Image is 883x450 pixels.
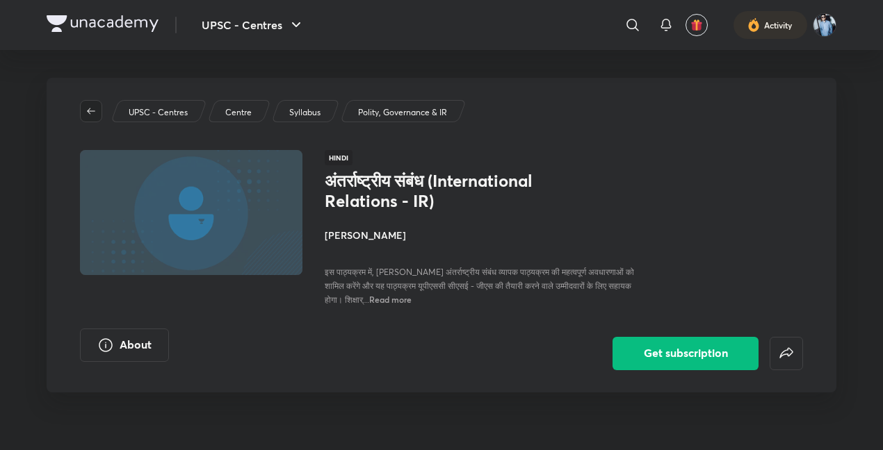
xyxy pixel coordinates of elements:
img: Thumbnail [78,149,305,276]
h4: [PERSON_NAME] [325,228,636,242]
img: Company Logo [47,15,159,32]
a: Centre [223,106,254,119]
img: Shipu [813,13,836,37]
span: Hindi [325,150,353,165]
img: avatar [690,19,703,31]
a: Polity, Governance & IR [356,106,450,119]
button: About [80,328,169,362]
a: Company Logo [47,15,159,35]
span: इस पाठ्यक्रम में, [PERSON_NAME] अंतर्राष्ट्रीय संबंध व्यापक पाठ्यक्रम की महत्वपूर्ण अवधारणाओं को ... [325,267,634,305]
a: UPSC - Centres [127,106,191,119]
p: UPSC - Centres [129,106,188,119]
p: Centre [225,106,252,119]
p: Syllabus [289,106,321,119]
button: Get subscription [613,337,759,370]
span: Read more [369,294,412,305]
button: avatar [686,14,708,36]
p: Polity, Governance & IR [358,106,447,119]
img: activity [747,17,760,33]
button: false [770,337,803,370]
button: UPSC - Centres [193,11,313,39]
a: Syllabus [287,106,323,119]
h1: अंतर्राष्ट्रीय संबंध (International Relations - IR) [325,171,552,211]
